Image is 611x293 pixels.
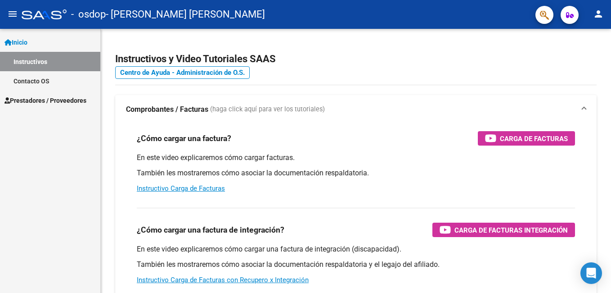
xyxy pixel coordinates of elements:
[137,260,575,270] p: También les mostraremos cómo asociar la documentación respaldatoria y el legajo del afiliado.
[137,224,284,236] h3: ¿Cómo cargar una factura de integración?
[478,131,575,146] button: Carga de Facturas
[593,9,604,19] mat-icon: person
[137,184,225,192] a: Instructivo Carga de Facturas
[137,276,309,284] a: Instructivo Carga de Facturas con Recupero x Integración
[454,224,568,236] span: Carga de Facturas Integración
[580,262,602,284] div: Open Intercom Messenger
[115,66,250,79] a: Centro de Ayuda - Administración de O.S.
[137,168,575,178] p: También les mostraremos cómo asociar la documentación respaldatoria.
[137,132,231,145] h3: ¿Cómo cargar una factura?
[115,95,597,124] mat-expansion-panel-header: Comprobantes / Facturas (haga click aquí para ver los tutoriales)
[210,105,325,114] span: (haga click aquí para ver los tutoriales)
[115,50,597,68] h2: Instructivos y Video Tutoriales SAAS
[137,153,575,163] p: En este video explicaremos cómo cargar facturas.
[7,9,18,19] mat-icon: menu
[71,5,106,24] span: - osdop
[137,244,575,254] p: En este video explicaremos cómo cargar una factura de integración (discapacidad).
[4,96,86,105] span: Prestadores / Proveedores
[106,5,265,24] span: - [PERSON_NAME] [PERSON_NAME]
[126,105,208,114] strong: Comprobantes / Facturas
[432,223,575,237] button: Carga de Facturas Integración
[500,133,568,144] span: Carga de Facturas
[4,37,27,47] span: Inicio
